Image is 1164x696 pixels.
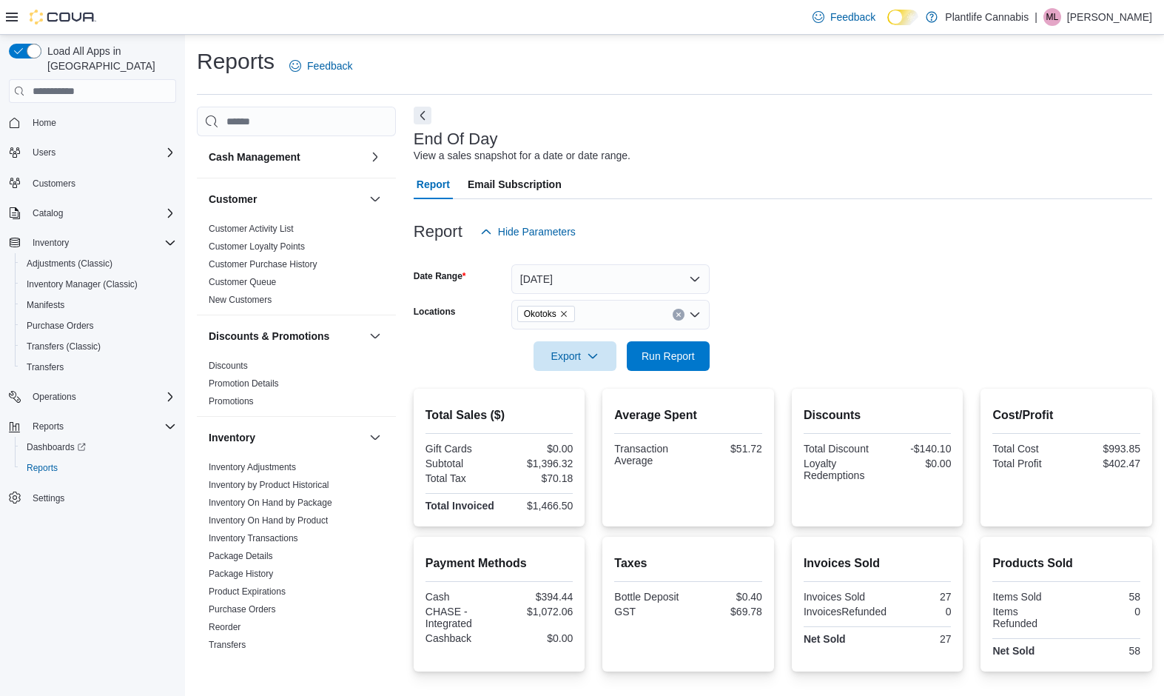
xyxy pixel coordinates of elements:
[3,487,182,509] button: Settings
[614,406,762,424] h2: Average Spent
[502,632,573,644] div: $0.00
[209,622,240,632] a: Reorder
[209,277,276,287] a: Customer Queue
[3,232,182,253] button: Inventory
[209,430,363,445] button: Inventory
[197,220,396,315] div: Customer
[41,44,176,73] span: Load All Apps in [GEOGRAPHIC_DATA]
[209,640,246,650] a: Transfers
[992,591,1063,603] div: Items Sold
[209,498,332,508] a: Inventory On Hand by Package
[992,606,1063,629] div: Items Refunded
[414,148,630,164] div: View a sales snapshot for a date or date range.
[425,555,573,572] h2: Payment Methods
[881,458,952,469] div: $0.00
[804,406,952,424] h2: Discounts
[15,274,182,295] button: Inventory Manager (Classic)
[3,112,182,133] button: Home
[27,418,176,435] span: Reports
[3,142,182,163] button: Users
[502,443,573,455] div: $0.00
[992,443,1063,455] div: Total Cost
[830,10,875,24] span: Feedback
[209,223,294,235] span: Customer Activity List
[425,632,497,644] div: Cashback
[33,147,55,158] span: Users
[474,217,582,247] button: Hide Parameters
[197,47,275,76] h1: Reports
[673,309,684,321] button: Clear input
[209,150,363,164] button: Cash Management
[1069,606,1140,618] div: 0
[15,437,182,458] a: Dashboards
[21,358,176,376] span: Transfers
[15,458,182,478] button: Reports
[511,264,710,294] button: [DATE]
[33,207,63,219] span: Catalog
[209,430,255,445] h3: Inventory
[209,258,317,270] span: Customer Purchase History
[804,458,875,481] div: Loyalty Redemptions
[15,253,182,274] button: Adjustments (Classic)
[804,633,846,645] strong: Net Sold
[21,317,176,335] span: Purchase Orders
[33,391,76,403] span: Operations
[614,555,762,572] h2: Taxes
[642,349,695,364] span: Run Report
[209,295,272,305] a: New Customers
[209,480,329,490] a: Inventory by Product Historical
[27,489,176,507] span: Settings
[21,338,107,355] a: Transfers (Classic)
[27,278,138,290] span: Inventory Manager (Classic)
[307,58,352,73] span: Feedback
[992,645,1035,657] strong: Net Sold
[209,192,363,207] button: Customer
[33,492,64,504] span: Settings
[209,241,305,252] a: Customer Loyalty Points
[1069,645,1140,657] div: 58
[414,306,456,318] label: Locations
[1035,8,1037,26] p: |
[366,148,384,166] button: Cash Management
[209,241,305,252] span: Customer Loyalty Points
[209,461,296,473] span: Inventory Adjustments
[27,175,81,193] a: Customers
[21,338,176,355] span: Transfers (Classic)
[21,296,70,314] a: Manifests
[27,204,69,222] button: Catalog
[468,170,562,199] span: Email Subscription
[33,117,56,129] span: Home
[209,150,300,164] h3: Cash Management
[414,223,462,241] h3: Report
[807,2,881,32] a: Feedback
[209,462,296,472] a: Inventory Adjustments
[425,443,497,455] div: Gift Cards
[414,270,466,282] label: Date Range
[209,329,329,344] h3: Discounts & Promotions
[209,550,273,562] span: Package Details
[3,387,182,407] button: Operations
[209,569,273,579] a: Package History
[804,443,875,455] div: Total Discount
[209,329,363,344] button: Discounts & Promotions
[209,276,276,288] span: Customer Queue
[27,462,58,474] span: Reports
[804,555,952,572] h2: Invoices Sold
[27,258,112,270] span: Adjustments (Classic)
[209,378,279,389] a: Promotion Details
[1069,443,1140,455] div: $993.85
[425,500,494,512] strong: Total Invoiced
[3,416,182,437] button: Reports
[27,114,62,132] a: Home
[502,472,573,484] div: $70.18
[425,606,497,629] div: CHASE - Integrated
[21,459,64,477] a: Reports
[614,591,685,603] div: Bottle Deposit
[992,406,1140,424] h2: Cost/Profit
[366,429,384,446] button: Inventory
[502,591,573,603] div: $394.44
[27,441,86,453] span: Dashboards
[33,178,75,190] span: Customers
[15,295,182,315] button: Manifests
